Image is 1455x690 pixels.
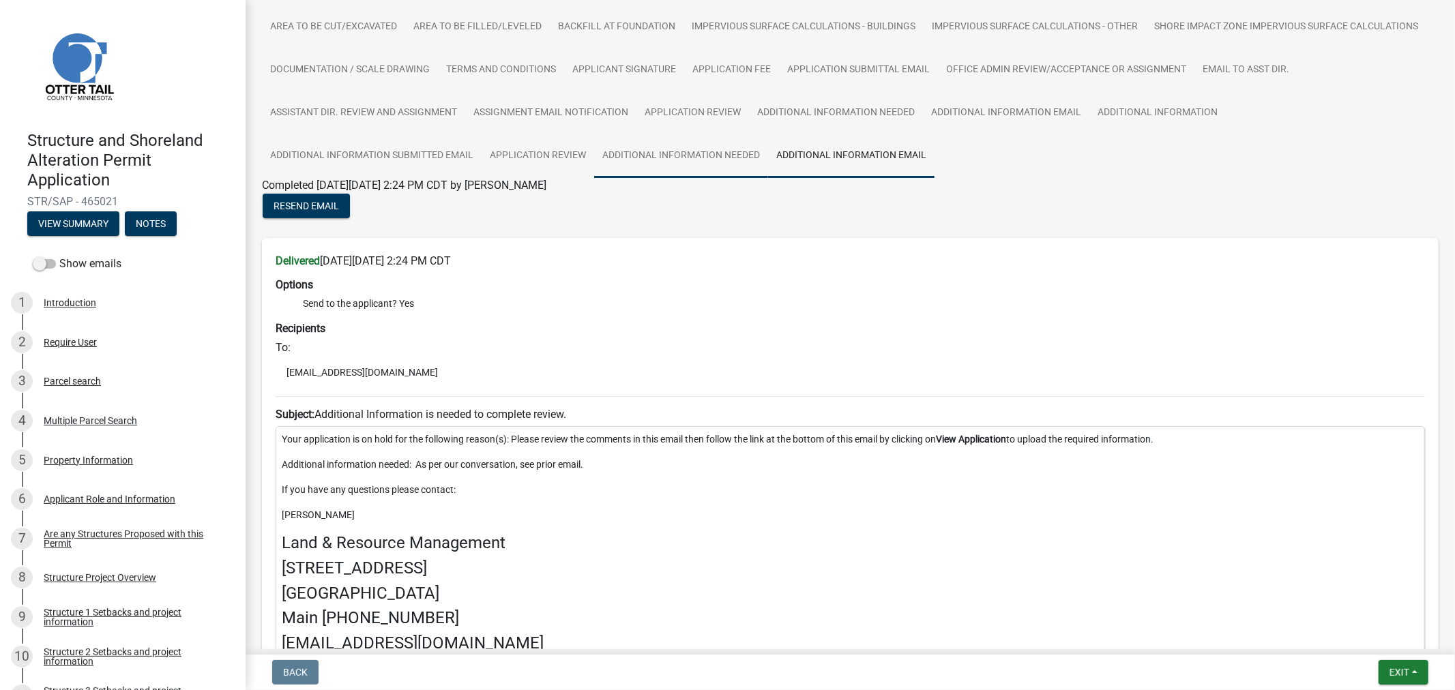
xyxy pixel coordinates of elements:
[272,660,319,685] button: Back
[779,48,938,92] a: Application Submittal Email
[276,254,320,267] strong: Delivered
[550,5,684,49] a: Backfill at foundation
[1089,91,1226,135] a: Additional Information
[684,5,924,49] a: Impervious Surface Calculations - Buildings
[276,408,1425,421] h6: Additional Information is needed to complete review.
[27,131,235,190] h4: Structure and Shoreland Alteration Permit Application
[465,91,636,135] a: Assignment Email Notification
[262,5,405,49] a: Area to be Cut/Excavated
[11,331,33,353] div: 2
[282,608,1419,628] h4: Main [PHONE_NUMBER]
[1390,667,1409,678] span: Exit
[938,48,1194,92] a: Office Admin Review/Acceptance or Assignment
[276,362,1425,382] li: [EMAIL_ADDRESS][DOMAIN_NAME]
[564,48,684,92] a: Applicant Signature
[44,376,101,386] div: Parcel search
[11,646,33,667] div: 10
[276,254,1425,267] h6: [DATE][DATE] 2:24 PM CDT
[282,483,1419,497] p: If you have any questions please contact:
[263,194,350,218] button: Resend Email
[405,5,550,49] a: Area to be Filled/Leveled
[11,528,33,550] div: 7
[1194,48,1297,92] a: Email to Asst Dir.
[44,647,224,666] div: Structure 2 Setbacks and project information
[749,91,923,135] a: Additional Information Needed
[27,211,119,236] button: View Summary
[27,14,130,117] img: Otter Tail County, Minnesota
[44,455,133,465] div: Property Information
[44,573,156,582] div: Structure Project Overview
[125,220,177,230] wm-modal-confirm: Notes
[44,529,224,548] div: Are any Structures Proposed with this Permit
[936,434,1006,445] strong: View Application
[923,91,1089,135] a: Additional Information Email
[44,494,175,504] div: Applicant Role and Information
[11,488,33,510] div: 6
[11,606,33,628] div: 9
[282,533,1419,553] h4: Land & Resource Management
[303,297,1425,311] li: Send to the applicant? Yes
[44,416,137,425] div: Multiple Parcel Search
[282,457,1419,472] p: Additional information needed: As per our conversation, see prior email.
[1379,660,1428,685] button: Exit
[283,667,308,678] span: Back
[282,432,1419,447] p: Your application is on hold for the following reason(s): Please review the comments in this email...
[594,134,768,178] a: Additional Information Needed
[482,134,594,178] a: Application Review
[684,48,779,92] a: Application Fee
[44,298,96,307] div: Introduction
[276,408,314,421] strong: Subject:
[44,607,224,627] div: Structure 1 Setbacks and project information
[262,134,482,178] a: Additional Information Submitted Email
[1146,5,1426,49] a: Shore Impact Zone Impervious Surface Calculations
[282,584,1419,603] h4: [GEOGRAPHIC_DATA]
[282,508,1419,522] p: [PERSON_NAME]
[276,278,313,291] strong: Options
[274,200,339,211] span: Resend Email
[282,633,1419,653] h4: [EMAIL_ADDRESS][DOMAIN_NAME]
[11,292,33,314] div: 1
[11,370,33,392] div: 3
[276,322,325,335] strong: Recipients
[11,410,33,432] div: 4
[125,211,177,236] button: Notes
[27,220,119,230] wm-modal-confirm: Summary
[33,256,121,272] label: Show emails
[44,337,97,347] div: Require User
[924,5,1146,49] a: Impervious Surface Calculations - Other
[282,558,1419,578] h4: [STREET_ADDRESS]
[262,179,546,192] span: Completed [DATE][DATE] 2:24 PM CDT by [PERSON_NAME]
[768,134,935,178] a: Additional Information Email
[262,91,465,135] a: Assistant Dir. Review and Assignment
[438,48,564,92] a: Terms and Conditions
[11,567,33,588] div: 8
[27,195,218,208] span: STR/SAP - 465021
[11,449,33,471] div: 5
[262,48,438,92] a: Documentation / Scale Drawing
[276,341,1425,354] h6: To:
[636,91,749,135] a: Application Review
